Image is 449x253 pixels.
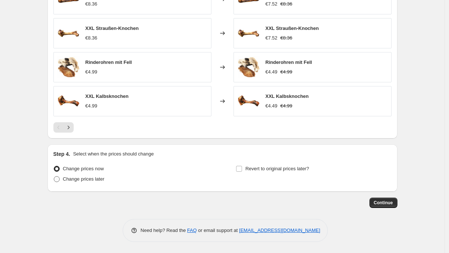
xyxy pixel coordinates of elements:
[280,34,292,42] strike: €8.36
[238,22,260,44] img: 10006_Product_80x.jpg
[238,56,260,78] img: 9900_Product_80x.jpg
[85,59,132,65] span: Rinderohren mit Fell
[57,90,80,112] img: 10025_Product_80x.jpg
[85,102,98,110] div: €4.99
[266,25,319,31] span: XXL Straußen-Knochen
[85,34,98,42] div: €8.36
[266,93,309,99] span: XXL Kalbsknochen
[57,22,80,44] img: 10006_Product_80x.jpg
[85,0,98,8] div: €8.36
[245,166,309,171] span: Revert to original prices later?
[239,228,320,233] a: [EMAIL_ADDRESS][DOMAIN_NAME]
[266,0,278,8] div: €7.52
[63,176,105,182] span: Change prices later
[280,68,292,76] strike: €4.99
[280,0,292,8] strike: €8.36
[266,68,278,76] div: €4.49
[197,228,239,233] span: or email support at
[85,68,98,76] div: €4.99
[238,90,260,112] img: 10025_Product_80x.jpg
[374,200,393,206] span: Continue
[53,122,74,133] nav: Pagination
[85,93,129,99] span: XXL Kalbsknochen
[187,228,197,233] a: FAQ
[53,150,70,158] h2: Step 4.
[57,56,80,78] img: 9900_Product_80x.jpg
[266,102,278,110] div: €4.49
[266,34,278,42] div: €7.52
[73,150,154,158] p: Select when the prices should change
[266,59,312,65] span: Rinderohren mit Fell
[63,122,74,133] button: Next
[63,166,104,171] span: Change prices now
[85,25,139,31] span: XXL Straußen-Knochen
[280,102,292,110] strike: €4.99
[141,228,187,233] span: Need help? Read the
[369,198,397,208] button: Continue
